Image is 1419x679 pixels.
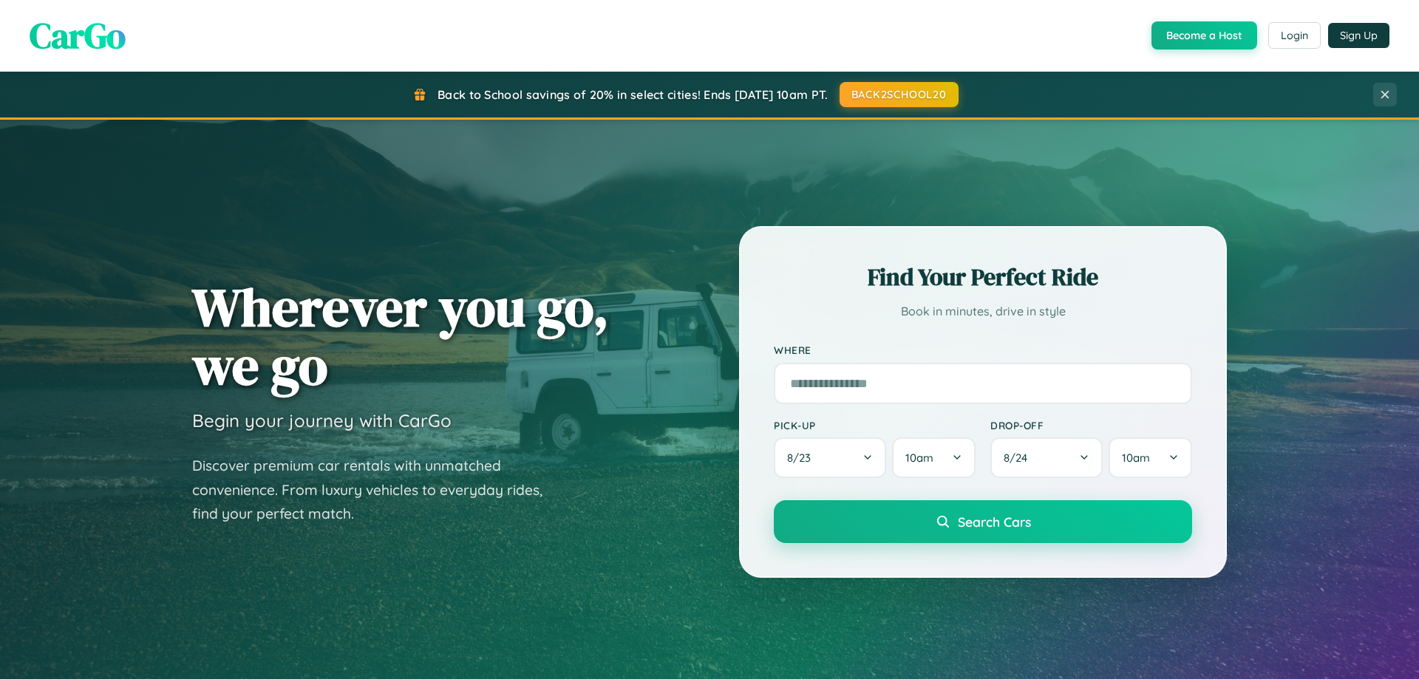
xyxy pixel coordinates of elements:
button: Login [1268,22,1321,49]
span: CarGo [30,11,126,60]
p: Book in minutes, drive in style [774,301,1192,322]
button: 10am [892,437,976,478]
button: Become a Host [1151,21,1257,50]
button: BACK2SCHOOL20 [840,82,959,107]
span: 10am [905,451,933,465]
label: Drop-off [990,419,1192,431]
h3: Begin your journey with CarGo [192,409,452,431]
button: 8/23 [774,437,886,478]
span: 8 / 23 [787,451,818,465]
span: 8 / 24 [1004,451,1035,465]
label: Pick-up [774,419,976,431]
button: 8/24 [990,437,1103,478]
p: Discover premium car rentals with unmatched convenience. From luxury vehicles to everyday rides, ... [192,454,562,526]
span: Search Cars [958,513,1031,530]
span: 10am [1122,451,1150,465]
label: Where [774,344,1192,357]
h2: Find Your Perfect Ride [774,261,1192,293]
span: Back to School savings of 20% in select cities! Ends [DATE] 10am PT. [438,87,828,102]
h1: Wherever you go, we go [192,278,609,395]
button: Sign Up [1328,23,1389,48]
button: Search Cars [774,500,1192,543]
button: 10am [1109,437,1192,478]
